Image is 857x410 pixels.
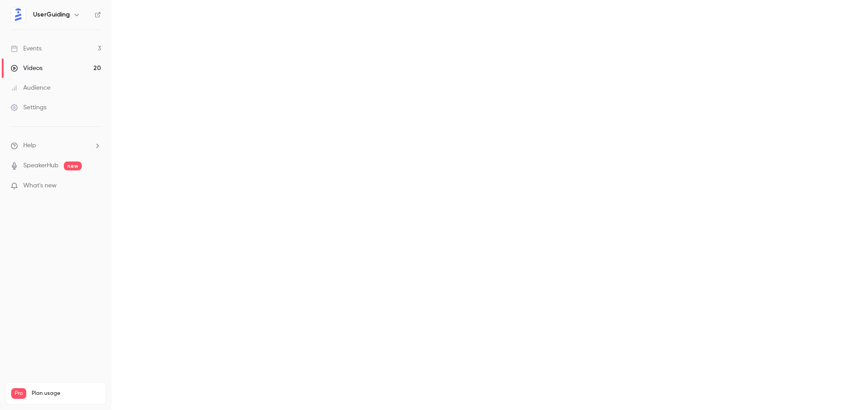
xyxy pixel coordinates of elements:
[33,10,70,19] h6: UserGuiding
[23,141,36,150] span: Help
[11,8,25,22] img: UserGuiding
[11,103,46,112] div: Settings
[23,181,57,191] span: What's new
[11,141,101,150] li: help-dropdown-opener
[11,83,50,92] div: Audience
[64,162,82,170] span: new
[11,44,42,53] div: Events
[11,64,42,73] div: Videos
[90,182,101,190] iframe: Noticeable Trigger
[32,390,100,397] span: Plan usage
[23,161,58,170] a: SpeakerHub
[11,388,26,399] span: Pro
